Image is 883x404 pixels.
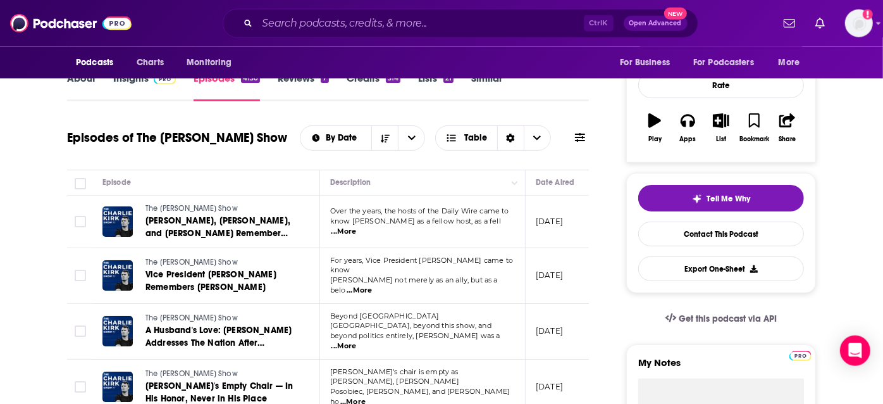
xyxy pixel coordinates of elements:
[145,381,293,404] span: [PERSON_NAME]'s Empty Chair — In His Honor, Never in His Place
[76,54,113,72] span: Podcasts
[629,20,682,27] span: Open Advanced
[257,13,584,34] input: Search podcasts, credits, & more...
[330,217,501,225] span: know [PERSON_NAME] as a fellow host, as a fell
[330,331,500,340] span: beyond politics entirely, [PERSON_NAME] was a
[145,369,297,380] a: The [PERSON_NAME] Show
[638,72,804,98] div: Rate
[638,357,804,379] label: My Notes
[638,256,804,281] button: Export One-Sheet
[326,134,361,142] span: By Date
[300,125,426,151] h2: Choose List sort
[863,9,873,20] svg: Add a profile image
[145,215,297,240] a: [PERSON_NAME], [PERSON_NAME], and [PERSON_NAME] Remember [PERSON_NAME]
[664,8,687,20] span: New
[178,51,248,75] button: open menu
[330,206,509,215] span: Over the years, the hosts of the Daily Wire came to
[67,130,287,146] h1: Episodes of The [PERSON_NAME] Show
[638,222,804,246] a: Contact This Podcast
[693,54,754,72] span: For Podcasters
[845,9,873,37] button: Show profile menu
[330,275,498,294] span: [PERSON_NAME] not merely as an ally, but as a belo
[435,125,551,151] button: Choose View
[679,313,777,324] span: Get this podcast via API
[194,72,260,101] a: Episodes4130
[648,136,662,143] div: Play
[779,136,796,143] div: Share
[330,175,371,190] div: Description
[154,74,176,84] img: Podchaser Pro
[145,203,297,215] a: The [PERSON_NAME] Show
[810,13,830,34] a: Show notifications dropdown
[685,51,772,75] button: open menu
[278,72,328,101] a: Reviews7
[145,204,238,213] span: The [PERSON_NAME] Show
[102,175,131,190] div: Episode
[620,54,670,72] span: For Business
[611,51,686,75] button: open menu
[707,194,751,204] span: Tell Me Why
[347,286,372,296] span: ...More
[692,194,702,204] img: tell me why sparkle
[347,72,400,101] a: Credits314
[145,369,238,378] span: The [PERSON_NAME] Show
[145,324,297,350] a: A Husband's Love: [PERSON_NAME] Addresses The Nation After [PERSON_NAME]'s Assassination
[187,54,232,72] span: Monitoring
[536,270,563,281] p: [DATE]
[113,72,176,101] a: InsightsPodchaser Pro
[398,126,424,150] button: open menu
[536,325,563,336] p: [DATE]
[145,215,290,251] span: [PERSON_NAME], [PERSON_NAME], and [PERSON_NAME] Remember [PERSON_NAME]
[331,227,357,237] span: ...More
[705,105,738,151] button: List
[536,175,574,190] div: Date Aired
[471,72,502,101] a: Similar
[145,325,292,361] span: A Husband's Love: [PERSON_NAME] Addresses The Nation After [PERSON_NAME]'s Assassination
[739,136,769,143] div: Bookmark
[418,72,454,101] a: Lists21
[145,313,297,324] a: The [PERSON_NAME] Show
[330,312,491,331] span: Beyond [GEOGRAPHIC_DATA] [GEOGRAPHIC_DATA], beyond this show, and
[371,126,398,150] button: Sort Direction
[300,134,372,142] button: open menu
[67,72,96,101] a: About
[67,51,130,75] button: open menu
[789,351,812,361] img: Podchaser Pro
[497,126,524,150] div: Sort Direction
[624,16,688,31] button: Open AdvancedNew
[145,257,297,268] a: The [PERSON_NAME] Show
[128,51,171,75] a: Charts
[779,13,800,34] a: Show notifications dropdown
[145,258,238,267] span: The [PERSON_NAME] Show
[770,51,816,75] button: open menu
[671,105,704,151] button: Apps
[10,11,132,35] img: Podchaser - Follow, Share and Rate Podcasts
[137,54,164,72] span: Charts
[738,105,770,151] button: Bookmark
[536,216,563,227] p: [DATE]
[145,268,297,294] a: Vice President [PERSON_NAME] Remembers [PERSON_NAME]
[840,336,870,366] div: Open Intercom Messenger
[789,349,812,361] a: Pro website
[145,313,238,322] span: The [PERSON_NAME] Show
[507,175,522,191] button: Column Actions
[145,269,276,293] span: Vice President [PERSON_NAME] Remembers [PERSON_NAME]
[845,9,873,37] img: User Profile
[223,9,698,38] div: Search podcasts, credits, & more...
[536,381,563,392] p: [DATE]
[331,341,357,351] span: ...More
[716,136,726,143] div: List
[638,105,671,151] button: Play
[75,270,86,281] span: Toggle select row
[771,105,804,151] button: Share
[638,185,804,211] button: tell me why sparkleTell Me Why
[330,367,459,386] span: [PERSON_NAME]'s chair is empty as [PERSON_NAME], [PERSON_NAME]
[779,54,800,72] span: More
[464,134,487,142] span: Table
[75,216,86,227] span: Toggle select row
[75,381,86,393] span: Toggle select row
[75,325,86,337] span: Toggle select row
[680,136,696,143] div: Apps
[330,256,513,275] span: For years, Vice President [PERSON_NAME] came to know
